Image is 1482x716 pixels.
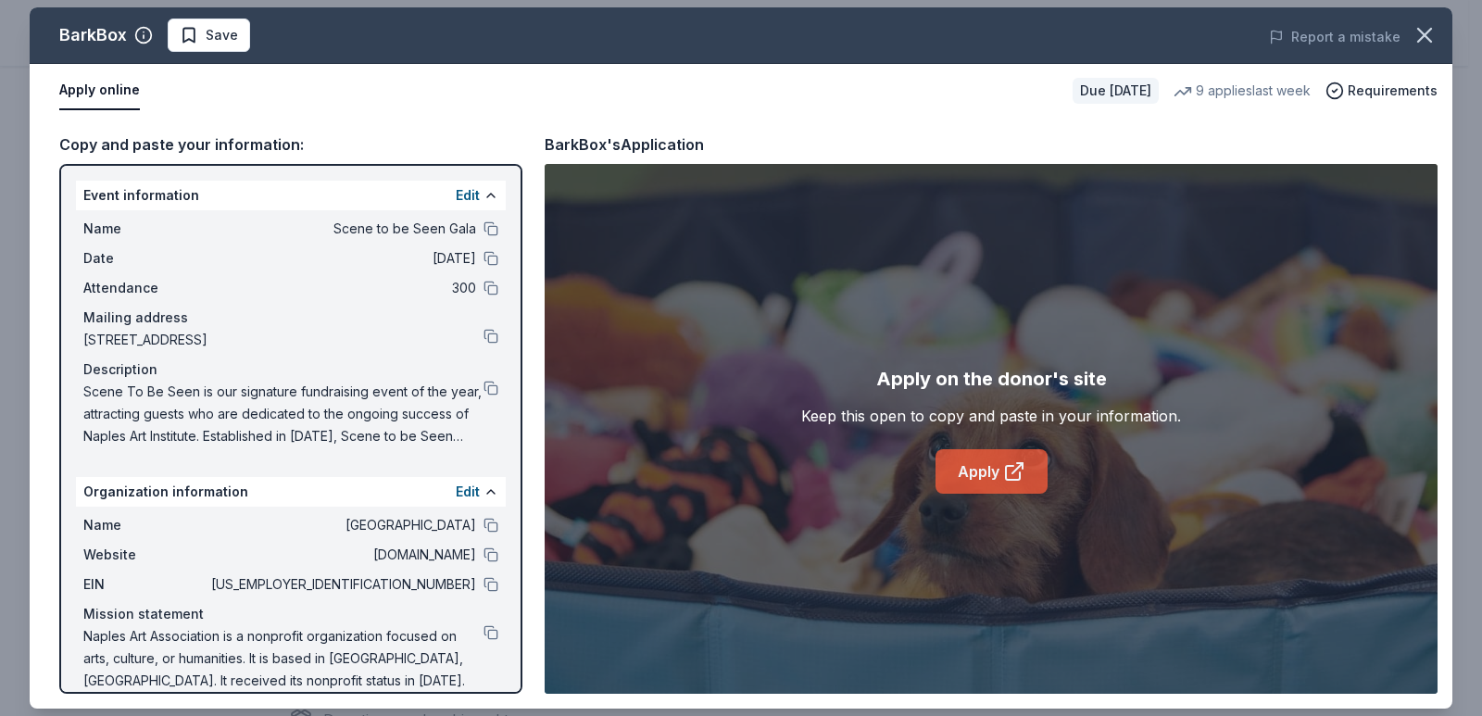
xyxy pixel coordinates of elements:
span: Save [206,24,238,46]
div: Description [83,358,498,381]
button: Report a mistake [1269,26,1400,48]
div: Mission statement [83,603,498,625]
a: Apply [936,449,1048,494]
span: Website [83,544,207,566]
span: Attendance [83,277,207,299]
button: Save [168,19,250,52]
div: Keep this open to copy and paste in your information. [801,405,1181,427]
button: Apply online [59,71,140,110]
div: Event information [76,181,506,210]
button: Requirements [1325,80,1438,102]
span: [US_EMPLOYER_IDENTIFICATION_NUMBER] [207,573,476,596]
span: [DATE] [207,247,476,270]
span: Scene to be Seen Gala [207,218,476,240]
div: BarkBox's Application [545,132,704,157]
div: Mailing address [83,307,498,329]
div: Organization information [76,477,506,507]
span: [GEOGRAPHIC_DATA] [207,514,476,536]
span: Name [83,514,207,536]
span: Date [83,247,207,270]
span: Requirements [1348,80,1438,102]
button: Edit [456,184,480,207]
span: Scene To Be Seen is our signature fundraising event of the year, attracting guests who are dedica... [83,381,484,447]
span: Name [83,218,207,240]
span: 300 [207,277,476,299]
div: BarkBox [59,20,127,50]
span: [DOMAIN_NAME] [207,544,476,566]
span: Naples Art Association is a nonprofit organization focused on arts, culture, or humanities. It is... [83,625,484,692]
span: [STREET_ADDRESS] [83,329,484,351]
div: Due [DATE] [1073,78,1159,104]
button: Edit [456,481,480,503]
div: Copy and paste your information: [59,132,522,157]
span: EIN [83,573,207,596]
div: 9 applies last week [1174,80,1311,102]
div: Apply on the donor's site [876,364,1107,394]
